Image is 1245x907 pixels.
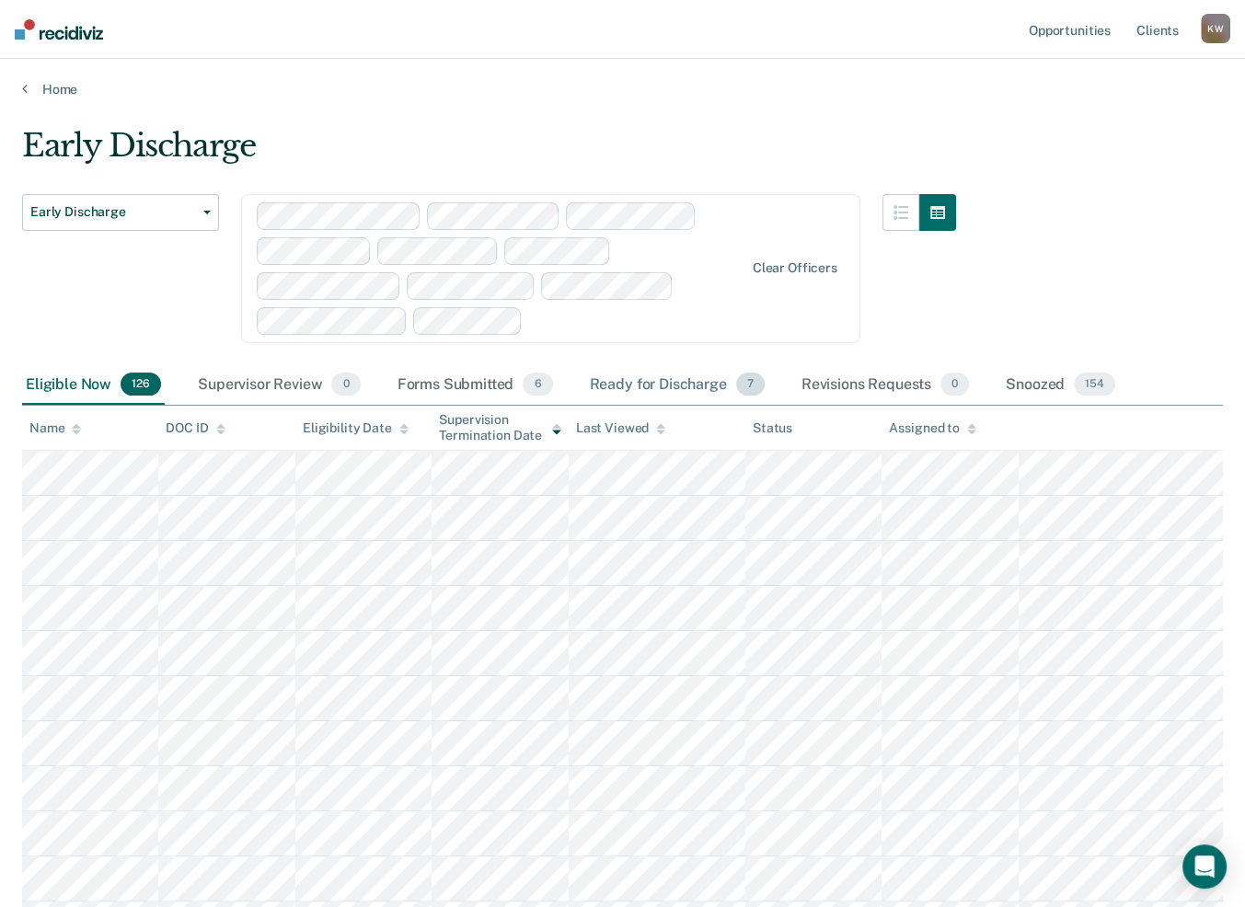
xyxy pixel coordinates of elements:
[1182,844,1227,889] div: Open Intercom Messenger
[753,420,792,436] div: Status
[331,373,360,396] span: 0
[166,420,225,436] div: DOC ID
[736,373,765,396] span: 7
[22,365,165,406] div: Eligible Now126
[940,373,969,396] span: 0
[1002,365,1119,406] div: Snoozed154
[15,19,103,40] img: Recidiviz
[30,204,196,220] span: Early Discharge
[303,420,409,436] div: Eligibility Date
[576,420,665,436] div: Last Viewed
[439,412,560,443] div: Supervision Termination Date
[1201,14,1230,43] div: K W
[523,373,552,396] span: 6
[194,365,364,406] div: Supervisor Review0
[753,260,837,276] div: Clear officers
[889,420,975,436] div: Assigned to
[29,420,81,436] div: Name
[1201,14,1230,43] button: KW
[798,365,973,406] div: Revisions Requests0
[22,81,1223,98] a: Home
[1074,373,1115,396] span: 154
[121,373,161,396] span: 126
[22,194,219,231] button: Early Discharge
[22,127,956,179] div: Early Discharge
[586,365,768,406] div: Ready for Discharge7
[394,365,557,406] div: Forms Submitted6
